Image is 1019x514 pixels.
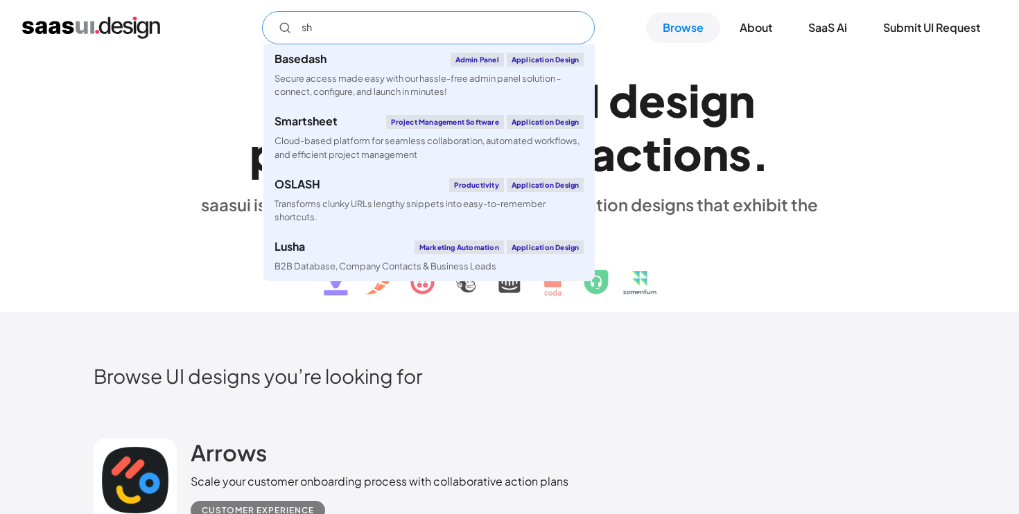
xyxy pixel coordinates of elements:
[688,73,700,127] div: i
[507,178,584,192] div: Application Design
[609,73,638,127] div: d
[94,364,925,388] h2: Browse UI designs you’re looking for
[449,178,503,192] div: Productivity
[792,12,864,43] a: SaaS Ai
[275,72,584,98] div: Secure access made easy with our hassle-free admin panel solution - connect, configure, and launc...
[191,473,568,490] div: Scale your customer onboarding process with collaborative action plans
[275,53,326,64] div: Basedash
[866,12,997,43] a: Submit UI Request
[275,260,496,273] div: B2B Database, Company Contacts & Business Leads
[700,73,729,127] div: g
[590,127,616,180] div: a
[263,232,595,281] a: LushaMarketing AutomationApplication DesignB2B Database, Company Contacts & Business Leads
[262,11,595,44] input: Search UI designs you're looking for...
[250,127,279,180] div: p
[661,127,673,180] div: i
[646,12,720,43] a: Browse
[22,17,160,39] a: home
[275,197,584,224] div: Transforms clunky URLs lengthy snippets into easy-to-remember shortcuts.
[507,240,584,254] div: Application Design
[415,240,504,254] div: Marketing Automation
[729,127,751,180] div: s
[507,115,584,129] div: Application Design
[729,73,755,127] div: n
[262,11,595,44] form: Email Form
[751,127,769,180] div: .
[643,127,661,180] div: t
[638,73,665,127] div: e
[665,73,688,127] div: s
[263,107,595,169] a: SmartsheetProject Management SoftwareApplication DesignCloud-based platform for seamless collabor...
[191,438,267,473] a: Arrows
[386,115,503,129] div: Project Management Software
[275,241,305,252] div: Lusha
[673,127,702,180] div: o
[263,44,595,107] a: BasedashAdmin PanelApplication DesignSecure access made easy with our hassle-free admin panel sol...
[451,53,504,67] div: Admin Panel
[191,73,828,180] h1: Explore SaaS UI design patterns & interactions.
[275,179,320,190] div: OSLASH
[702,127,729,180] div: n
[507,53,584,67] div: Application Design
[191,438,267,466] h2: Arrows
[275,134,584,161] div: Cloud-based platform for seamless collaboration, automated workflows, and efficient project manag...
[723,12,789,43] a: About
[191,194,828,236] div: saasui is a hand-picked collection of saas application designs that exhibit the best in class des...
[616,127,643,180] div: c
[263,170,595,232] a: OSLASHProductivityApplication DesignTransforms clunky URLs lengthy snippets into easy-to-remember...
[275,116,338,127] div: Smartsheet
